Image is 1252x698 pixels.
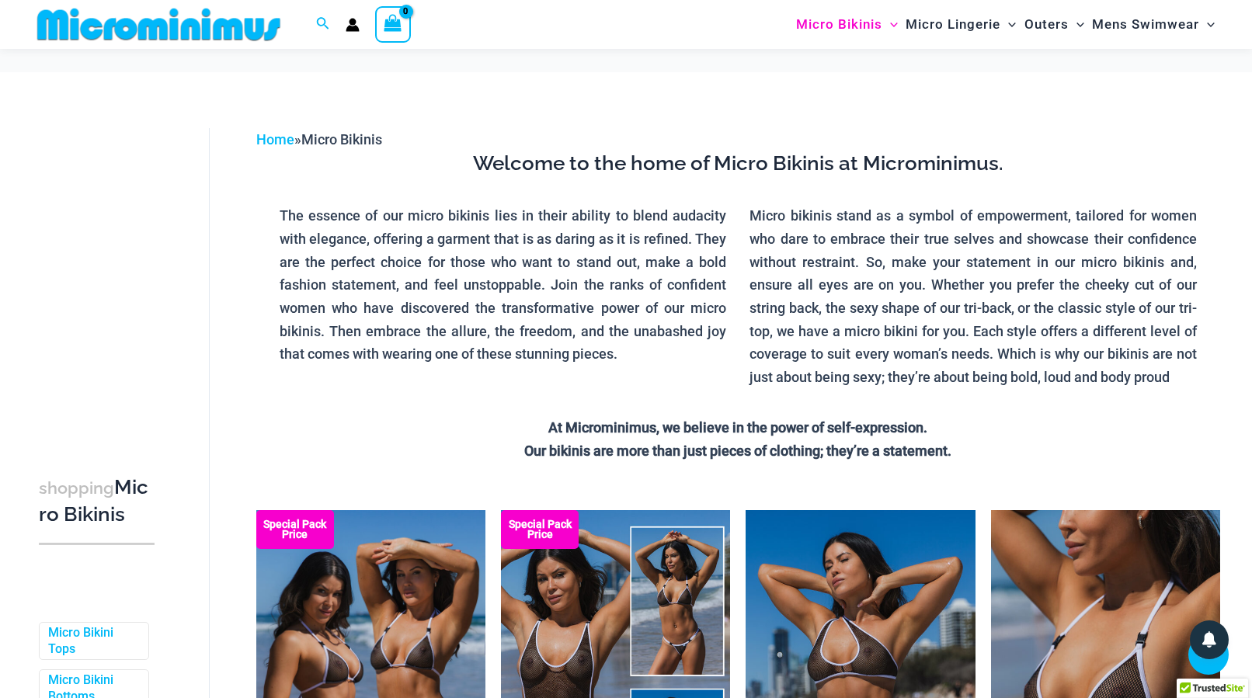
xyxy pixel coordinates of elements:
[48,625,137,658] a: Micro Bikini Tops
[1000,5,1016,44] span: Menu Toggle
[31,7,287,42] img: MM SHOP LOGO FLAT
[256,131,382,148] span: »
[548,419,927,436] strong: At Microminimus, we believe in the power of self-expression.
[796,5,882,44] span: Micro Bikinis
[1092,5,1199,44] span: Mens Swimwear
[256,519,334,540] b: Special Pack Price
[792,5,902,44] a: Micro BikinisMenu ToggleMenu Toggle
[39,116,179,426] iframe: TrustedSite Certified
[902,5,1020,44] a: Micro LingerieMenu ToggleMenu Toggle
[790,2,1221,47] nav: Site Navigation
[39,478,114,498] span: shopping
[268,151,1209,177] h3: Welcome to the home of Micro Bikinis at Microminimus.
[501,519,579,540] b: Special Pack Price
[375,6,411,42] a: View Shopping Cart, empty
[280,204,727,366] p: The essence of our micro bikinis lies in their ability to blend audacity with elegance, offering ...
[346,18,360,32] a: Account icon link
[906,5,1000,44] span: Micro Lingerie
[1069,5,1084,44] span: Menu Toggle
[301,131,382,148] span: Micro Bikinis
[524,443,951,459] strong: Our bikinis are more than just pieces of clothing; they’re a statement.
[1024,5,1069,44] span: Outers
[1199,5,1215,44] span: Menu Toggle
[882,5,898,44] span: Menu Toggle
[316,15,330,34] a: Search icon link
[1021,5,1088,44] a: OutersMenu ToggleMenu Toggle
[1088,5,1219,44] a: Mens SwimwearMenu ToggleMenu Toggle
[256,131,294,148] a: Home
[39,474,155,528] h3: Micro Bikinis
[749,204,1197,389] p: Micro bikinis stand as a symbol of empowerment, tailored for women who dare to embrace their true...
